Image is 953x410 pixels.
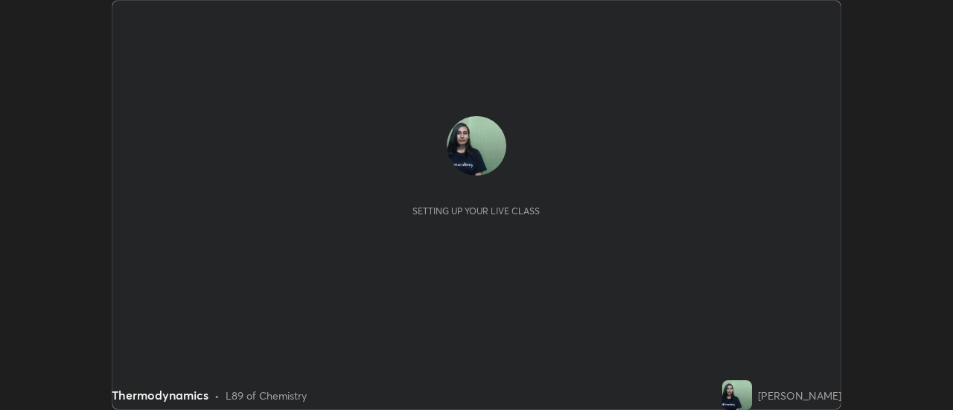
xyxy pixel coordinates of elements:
div: Thermodynamics [112,386,208,404]
div: Setting up your live class [412,205,540,217]
img: 0111d04401004161ae4aa9e26940b6b5.jpg [447,116,506,176]
img: 0111d04401004161ae4aa9e26940b6b5.jpg [722,380,752,410]
div: L89 of Chemistry [226,388,307,403]
div: [PERSON_NAME] [758,388,841,403]
div: • [214,388,220,403]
